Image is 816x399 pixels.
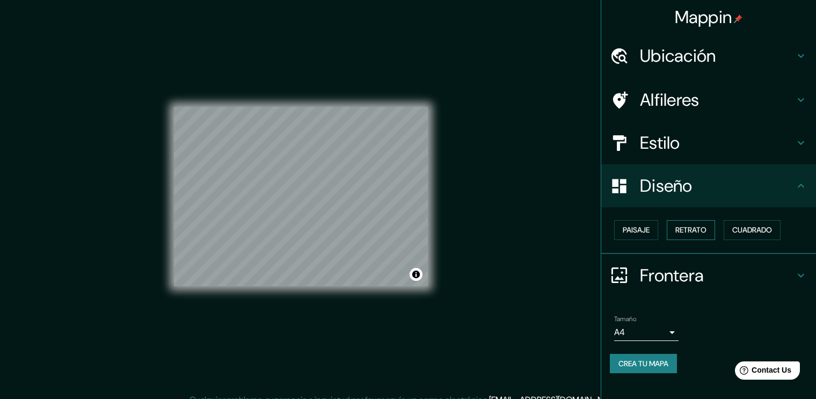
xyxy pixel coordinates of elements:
div: Ubicación [601,34,816,77]
div: Alfileres [601,78,816,121]
h4: Ubicación [640,45,795,67]
h4: Diseño [640,175,795,197]
div: Estilo [601,121,816,164]
div: Diseño [601,164,816,207]
div: Frontera [601,254,816,297]
label: Tamaño [614,314,636,323]
h4: Alfileres [640,89,795,111]
img: pin-icon.png [734,14,742,23]
button: Paisaje [614,220,658,240]
h4: Frontera [640,265,795,286]
canvas: Map [174,107,428,286]
button: Crea tu mapa [610,354,677,374]
iframe: Help widget launcher [720,357,804,387]
button: Cuadrado [724,220,781,240]
div: A4 [614,324,679,341]
h4: Mappin [675,6,743,28]
button: Toggle attribution [410,268,422,281]
h4: Estilo [640,132,795,154]
button: Retrato [667,220,715,240]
